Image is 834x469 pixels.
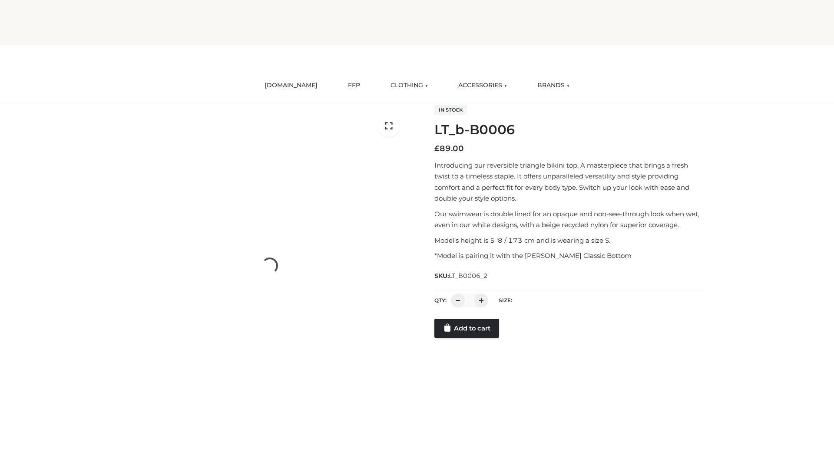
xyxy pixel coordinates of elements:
h1: LT_b-B0006 [434,122,705,138]
a: [DOMAIN_NAME] [258,76,324,95]
bdi: 89.00 [434,144,464,153]
a: CLOTHING [384,76,434,95]
a: Add to cart [434,319,499,338]
label: QTY: [434,297,447,304]
p: Model’s height is 5 ‘8 / 173 cm and is wearing a size S. [434,235,705,246]
p: *Model is pairing it with the [PERSON_NAME] Classic Bottom [434,250,705,261]
label: Size: [499,297,512,304]
span: £ [434,144,440,153]
a: ACCESSORIES [452,76,513,95]
span: SKU: [434,271,489,281]
span: LT_B0006_2 [449,272,488,280]
span: In stock [434,105,467,115]
a: BRANDS [531,76,576,95]
p: Introducing our reversible triangle bikini top. A masterpiece that brings a fresh twist to a time... [434,160,705,204]
p: Our swimwear is double lined for an opaque and non-see-through look when wet, even in our white d... [434,208,705,231]
a: FFP [341,76,367,95]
